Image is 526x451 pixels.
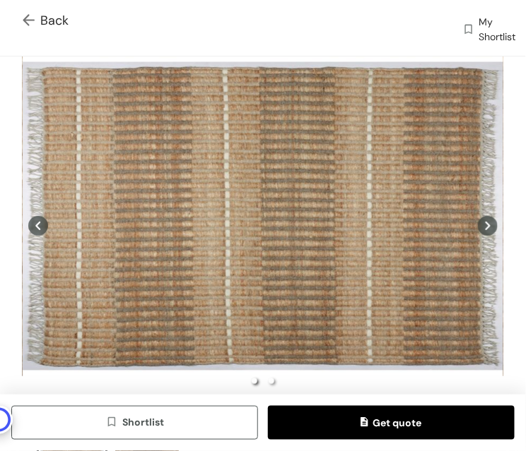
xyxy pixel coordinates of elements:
span: Shortlist [105,414,164,431]
li: slide item 1 [252,378,257,384]
span: Back [23,11,69,30]
img: wishlist [462,16,475,44]
img: wishlist [105,416,122,431]
button: quoteGet quote [268,406,515,440]
li: slide item 2 [269,378,274,384]
img: quote [361,417,373,430]
img: Go back [23,14,40,29]
span: My Shortlist [479,15,516,44]
span: Get quote [361,415,421,431]
button: wishlistShortlist [11,406,258,440]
